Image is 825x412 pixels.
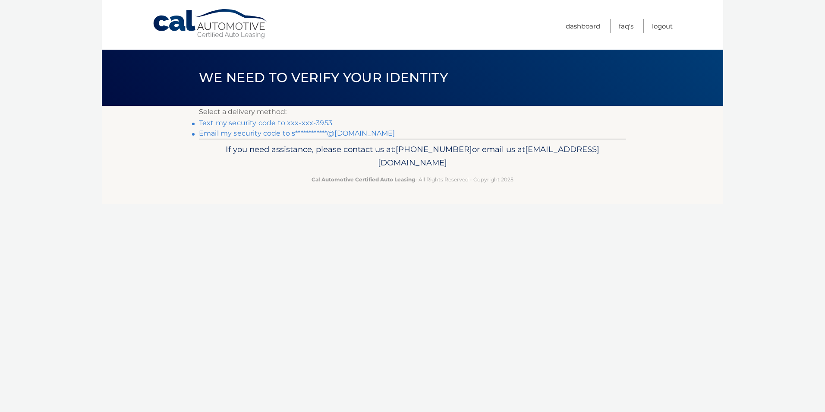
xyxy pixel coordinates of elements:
[566,19,600,33] a: Dashboard
[199,119,332,127] a: Text my security code to xxx-xxx-3953
[205,143,620,170] p: If you need assistance, please contact us at: or email us at
[152,9,269,39] a: Cal Automotive
[199,106,626,118] p: Select a delivery method:
[619,19,633,33] a: FAQ's
[205,175,620,184] p: - All Rights Reserved - Copyright 2025
[396,144,472,154] span: [PHONE_NUMBER]
[652,19,673,33] a: Logout
[312,176,415,183] strong: Cal Automotive Certified Auto Leasing
[199,70,448,86] span: We need to verify your identity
